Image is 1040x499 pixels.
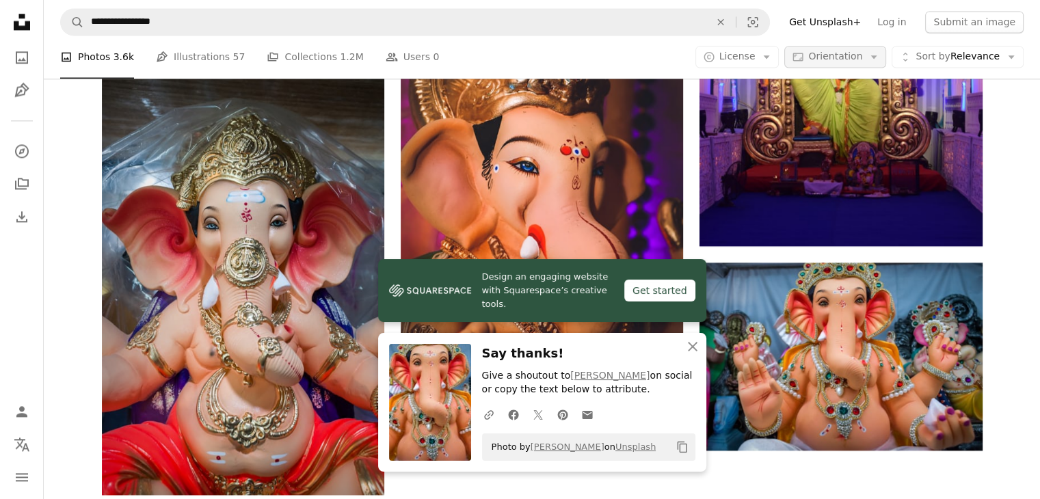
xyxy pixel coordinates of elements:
[482,344,695,364] h3: Say thanks!
[340,50,363,65] span: 1.2M
[482,369,695,396] p: Give a shoutout to on social or copy the text below to attribute.
[433,50,439,65] span: 0
[61,9,84,35] button: Search Unsplash
[233,50,245,65] span: 57
[925,11,1024,33] button: Submit an image
[378,259,706,322] a: Design an engaging website with Squarespace’s creative tools.Get started
[482,270,613,311] span: Design an engaging website with Squarespace’s creative tools.
[60,8,770,36] form: Find visuals sitewide
[781,11,869,33] a: Get Unsplash+
[267,36,363,79] a: Collections 1.2M
[389,280,471,301] img: file-1606177908946-d1eed1cbe4f5image
[531,442,604,452] a: [PERSON_NAME]
[736,9,769,35] button: Visual search
[784,46,886,68] button: Orientation
[386,36,440,79] a: Users 0
[575,401,600,428] a: Share over email
[526,401,550,428] a: Share on Twitter
[570,370,650,381] a: [PERSON_NAME]
[706,9,736,35] button: Clear
[808,51,862,62] span: Orientation
[8,77,36,104] a: Illustrations
[485,436,656,458] span: Photo by on
[699,350,982,362] a: woman in gold and red crown
[892,46,1024,68] button: Sort byRelevance
[501,401,526,428] a: Share on Facebook
[401,184,683,196] a: woman with gold crown with red lipstick
[624,280,695,301] div: Get started
[916,51,950,62] span: Sort by
[695,46,779,68] button: License
[550,401,575,428] a: Share on Pinterest
[8,137,36,165] a: Explore
[869,11,914,33] a: Log in
[8,170,36,198] a: Collections
[8,463,36,491] button: Menu
[671,435,694,459] button: Copy to clipboard
[102,277,384,289] a: gold and red hindu deity figurine
[8,44,36,71] a: Photos
[8,8,36,38] a: Home — Unsplash
[8,431,36,458] button: Language
[102,71,384,495] img: gold and red hindu deity figurine
[615,442,656,452] a: Unsplash
[8,398,36,425] a: Log in / Sign up
[916,51,1000,64] span: Relevance
[699,262,982,450] img: woman in gold and red crown
[719,51,756,62] span: License
[8,203,36,230] a: Download History
[156,36,245,79] a: Illustrations 57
